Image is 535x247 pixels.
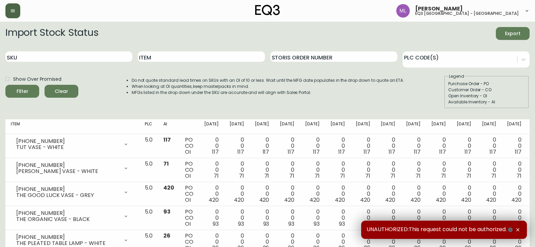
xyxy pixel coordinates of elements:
[457,137,471,155] div: 0 0
[204,185,219,203] div: 0 0
[185,137,193,155] div: PO CO
[515,220,521,228] span: 93
[305,137,320,155] div: 0 0
[158,119,180,134] th: AI
[415,6,463,11] span: [PERSON_NAME]
[364,220,370,228] span: 93
[367,226,514,233] span: UNAUTHORIZED:This request could not be authorized.
[482,137,497,155] div: 0 0
[448,93,525,99] div: Open Inventory - OI
[491,172,496,180] span: 71
[204,209,219,227] div: 0 0
[259,196,269,204] span: 420
[390,172,395,180] span: 71
[305,185,320,203] div: 0 0
[464,148,471,156] span: 117
[356,209,370,227] div: 0 0
[406,185,421,203] div: 0 0
[381,137,395,155] div: 0 0
[204,137,219,155] div: 0 0
[482,209,497,227] div: 0 0
[501,29,524,38] span: Export
[139,206,158,230] td: 5.0
[406,161,421,179] div: 0 0
[16,216,119,222] div: THE ORGANIC VASE - BLACK
[16,162,119,168] div: [PHONE_NUMBER]
[330,209,345,227] div: 0 0
[255,137,269,155] div: 0 0
[249,119,275,134] th: [DATE]
[163,136,171,144] span: 117
[234,196,244,204] span: 420
[274,119,300,134] th: [DATE]
[457,185,471,203] div: 0 0
[431,209,446,227] div: 0 0
[451,119,477,134] th: [DATE]
[288,220,294,228] span: 93
[441,172,446,180] span: 71
[365,172,370,180] span: 71
[11,209,134,224] div: [PHONE_NUMBER]THE ORGANIC VASE - BLACK
[139,134,158,158] td: 5.0
[389,220,395,228] span: 93
[280,161,294,179] div: 0 0
[185,172,191,180] span: OI
[16,192,119,198] div: THE GOOD LUCK VASE - GREY
[448,73,465,79] legend: Legend
[305,209,320,227] div: 0 0
[214,172,219,180] span: 71
[440,220,446,228] span: 93
[457,209,471,227] div: 0 0
[45,85,78,98] button: Clear
[431,161,446,179] div: 0 0
[280,209,294,227] div: 0 0
[255,209,269,227] div: 0 0
[465,220,471,228] span: 93
[139,182,158,206] td: 5.0
[410,196,421,204] span: 420
[280,185,294,203] div: 0 0
[511,196,521,204] span: 420
[482,185,497,203] div: 0 0
[356,137,370,155] div: 0 0
[381,185,395,203] div: 0 0
[16,234,119,240] div: [PHONE_NUMBER]
[426,119,451,134] th: [DATE]
[239,172,244,180] span: 71
[230,185,244,203] div: 0 0
[325,119,350,134] th: [DATE]
[502,119,527,134] th: [DATE]
[11,185,134,200] div: [PHONE_NUMBER]THE GOOD LUCK VASE - GREY
[209,196,219,204] span: 420
[448,99,525,105] div: Available Inventory - AI
[230,209,244,227] div: 0 0
[284,196,294,204] span: 420
[16,138,119,144] div: [PHONE_NUMBER]
[16,144,119,150] div: TUT VASE - WHITE
[132,83,404,90] li: When looking at OI quantities, keep masterpacks in mind.
[163,232,170,240] span: 26
[330,161,345,179] div: 0 0
[163,160,169,168] span: 71
[212,148,219,156] span: 117
[389,148,395,156] span: 117
[489,148,496,156] span: 117
[335,196,345,204] span: 420
[16,240,119,246] div: THE PLEATED TABLE LAMP - WHITE
[213,220,219,228] span: 93
[50,87,73,96] span: Clear
[230,137,244,155] div: 0 0
[17,87,28,96] div: Filter
[466,172,471,180] span: 71
[230,161,244,179] div: 0 0
[263,148,269,156] span: 117
[185,161,193,179] div: PO CO
[360,196,370,204] span: 420
[375,119,401,134] th: [DATE]
[185,196,191,204] span: OI
[436,196,446,204] span: 420
[300,119,325,134] th: [DATE]
[16,168,119,174] div: [PERSON_NAME] VASE - WHITE
[396,4,410,18] img: baddbcff1c9a25bf9b3a4739eeaf679c
[314,220,320,228] span: 93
